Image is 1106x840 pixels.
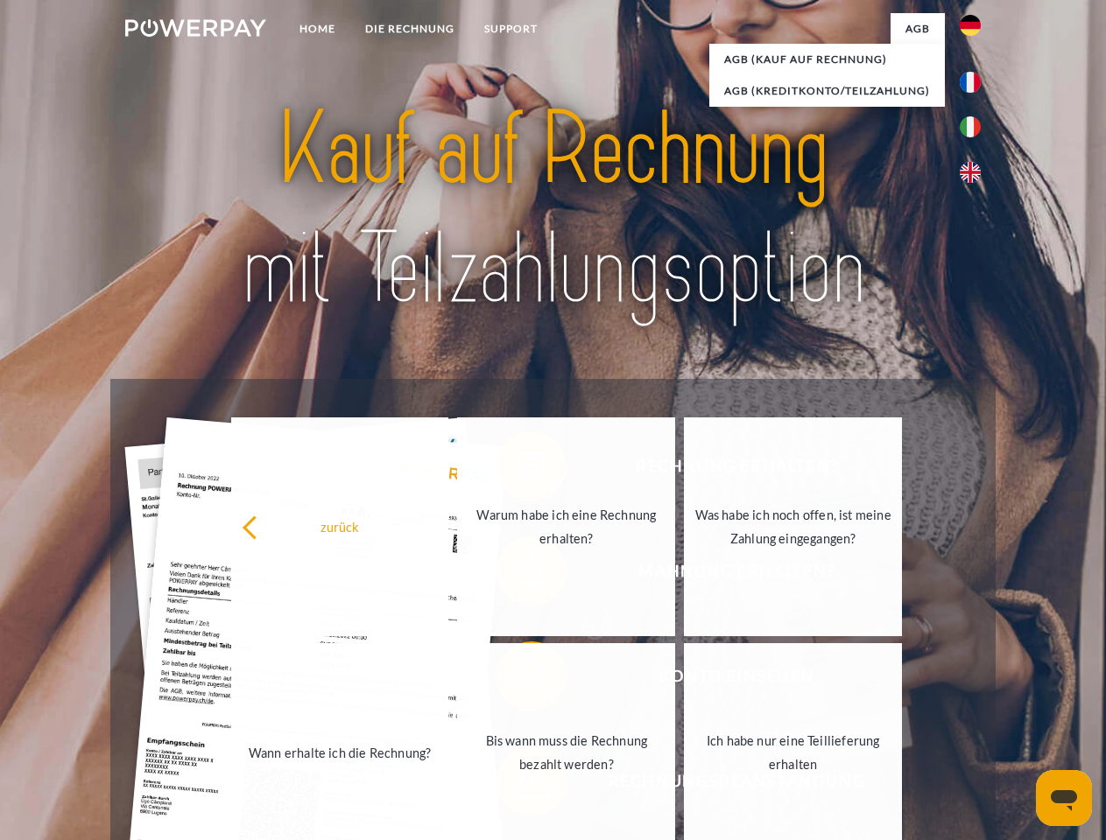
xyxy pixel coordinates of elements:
[709,75,945,107] a: AGB (Kreditkonto/Teilzahlung)
[285,13,350,45] a: Home
[960,116,981,137] img: it
[694,503,891,550] div: Was habe ich noch offen, ist meine Zahlung eingegangen?
[960,15,981,36] img: de
[960,72,981,93] img: fr
[891,13,945,45] a: agb
[1036,770,1092,826] iframe: Schaltfläche zum Öffnen des Messaging-Fensters
[709,44,945,75] a: AGB (Kauf auf Rechnung)
[684,417,902,636] a: Was habe ich noch offen, ist meine Zahlung eingegangen?
[468,503,665,550] div: Warum habe ich eine Rechnung erhalten?
[242,740,439,764] div: Wann erhalte ich die Rechnung?
[960,162,981,183] img: en
[125,19,266,37] img: logo-powerpay-white.svg
[468,729,665,776] div: Bis wann muss die Rechnung bezahlt werden?
[242,514,439,538] div: zurück
[469,13,553,45] a: SUPPORT
[694,729,891,776] div: Ich habe nur eine Teillieferung erhalten
[350,13,469,45] a: DIE RECHNUNG
[167,84,939,335] img: title-powerpay_de.svg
